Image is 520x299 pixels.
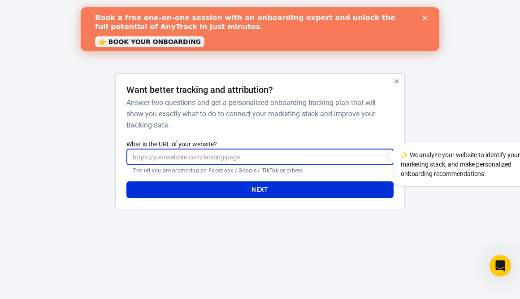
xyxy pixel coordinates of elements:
h6: Answer two questions and get a personalized onboarding tracking plan that will show you exactly w... [126,97,390,131]
button: Next [126,181,393,198]
input: https://yourwebsite.com/landing-page [126,149,393,165]
div: AnyTrack [36,14,484,30]
div: Close [342,8,351,13]
iframe: Intercom live chat banner [81,7,439,51]
span: sparkles [401,151,408,158]
label: What is the URL of your website? [126,140,393,149]
h4: Want better tracking and attribution? [126,84,273,95]
p: The url you are promoting on Facebook / Google / TikTok or others [133,167,387,174]
iframe: Intercom live chat [490,255,511,277]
